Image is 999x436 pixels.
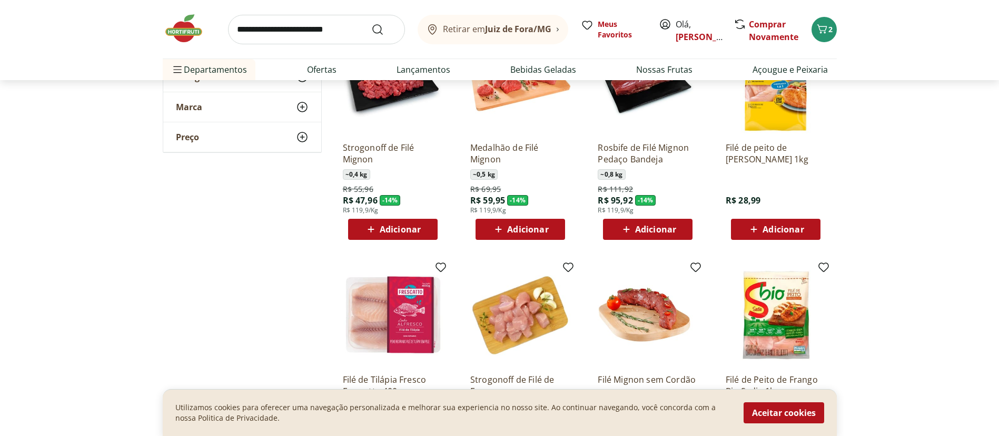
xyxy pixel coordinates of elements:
[343,184,373,195] span: R$ 55,96
[176,132,199,142] span: Preço
[470,195,505,206] span: R$ 59,95
[763,225,804,234] span: Adicionar
[343,33,443,133] img: Strogonoff de Filé Mignon
[470,142,570,165] a: Medalhão de Filé Mignon
[163,13,215,44] img: Hortifruti
[228,15,405,44] input: search
[470,206,506,215] span: R$ 119,9/Kg
[343,169,370,180] span: ~ 0,4 kg
[598,374,698,397] a: Filé Mignon sem Cordão
[635,225,676,234] span: Adicionar
[676,31,744,43] a: [PERSON_NAME]
[171,57,247,82] span: Departamentos
[510,63,576,76] a: Bebidas Geladas
[163,122,321,152] button: Preço
[476,219,565,240] button: Adicionar
[485,23,551,35] b: Juiz de Fora/MG
[636,63,693,76] a: Nossas Frutas
[470,374,570,397] a: Strogonoff de Filé de Frango
[343,195,378,206] span: R$ 47,96
[726,195,760,206] span: R$ 28,99
[470,33,570,133] img: Medalhão de Filé Mignon
[418,15,568,44] button: Retirar emJuiz de Fora/MG
[348,219,438,240] button: Adicionar
[598,142,698,165] a: Rosbife de Filé Mignon Pedaço Bandeja
[380,195,401,206] span: - 14 %
[598,184,632,195] span: R$ 111,92
[726,33,826,133] img: Filé de peito de frango Sadia 1kg
[343,142,443,165] a: Strogonoff de Filé Mignon
[581,19,646,40] a: Meus Favoritos
[676,18,723,43] span: Olá,
[603,219,693,240] button: Adicionar
[470,184,501,195] span: R$ 69,95
[307,63,337,76] a: Ofertas
[598,169,625,180] span: ~ 0,8 kg
[753,63,828,76] a: Açougue e Peixaria
[749,18,798,43] a: Comprar Novamente
[598,195,632,206] span: R$ 95,92
[380,225,421,234] span: Adicionar
[726,142,826,165] a: Filé de peito de [PERSON_NAME] 1kg
[176,102,202,112] span: Marca
[635,195,656,206] span: - 14 %
[343,374,443,397] a: Filé de Tilápia Fresco Frescatto 400g
[470,265,570,365] img: Strogonoff de Filé de Frango
[371,23,397,36] button: Submit Search
[598,206,634,215] span: R$ 119,9/Kg
[507,195,528,206] span: - 14 %
[470,169,498,180] span: ~ 0,5 kg
[726,374,826,397] a: Filé de Peito de Frango Bio Sadia 1kg
[443,24,551,34] span: Retirar em
[744,402,824,423] button: Aceitar cookies
[171,57,184,82] button: Menu
[731,219,820,240] button: Adicionar
[175,402,731,423] p: Utilizamos cookies para oferecer uma navegação personalizada e melhorar sua experiencia no nosso ...
[726,265,826,365] img: Filé de Peito de Frango Bio Sadia 1kg
[598,33,698,133] img: Rosbife de Filé Mignon Pedaço Bandeja
[507,225,548,234] span: Adicionar
[828,24,833,34] span: 2
[397,63,450,76] a: Lançamentos
[343,265,443,365] img: Filé de Tilápia Fresco Frescatto 400g
[812,17,837,42] button: Carrinho
[343,206,379,215] span: R$ 119,9/Kg
[598,19,646,40] span: Meus Favoritos
[163,92,321,122] button: Marca
[598,265,698,365] img: Filé Mignon sem Cordão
